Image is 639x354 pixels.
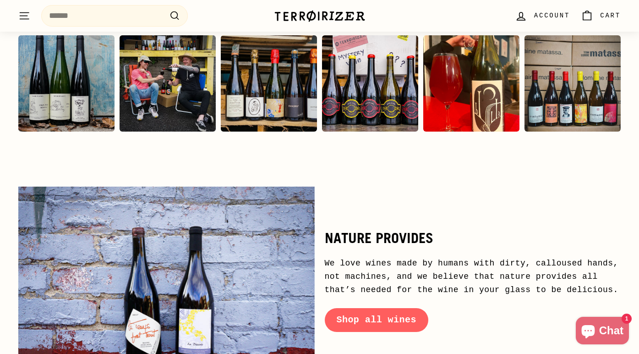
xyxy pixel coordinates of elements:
div: Instagram post opens in a popup [120,35,216,132]
div: Instagram post opens in a popup [221,35,317,132]
div: Instagram post opens in a popup [18,35,115,132]
span: Account [534,11,570,21]
div: Instagram post opens in a popup [322,35,418,132]
inbox-online-store-chat: Shopify online store chat [573,317,632,347]
p: We love wines made by humans with dirty, calloused hands, not machines, and we believe that natur... [325,257,621,296]
span: Cart [600,11,621,21]
a: Shop all wines [325,308,428,332]
div: Instagram post opens in a popup [524,35,621,132]
a: Account [509,2,575,29]
div: Instagram post opens in a popup [423,35,519,132]
a: Cart [575,2,626,29]
h2: nature provides [325,230,621,246]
